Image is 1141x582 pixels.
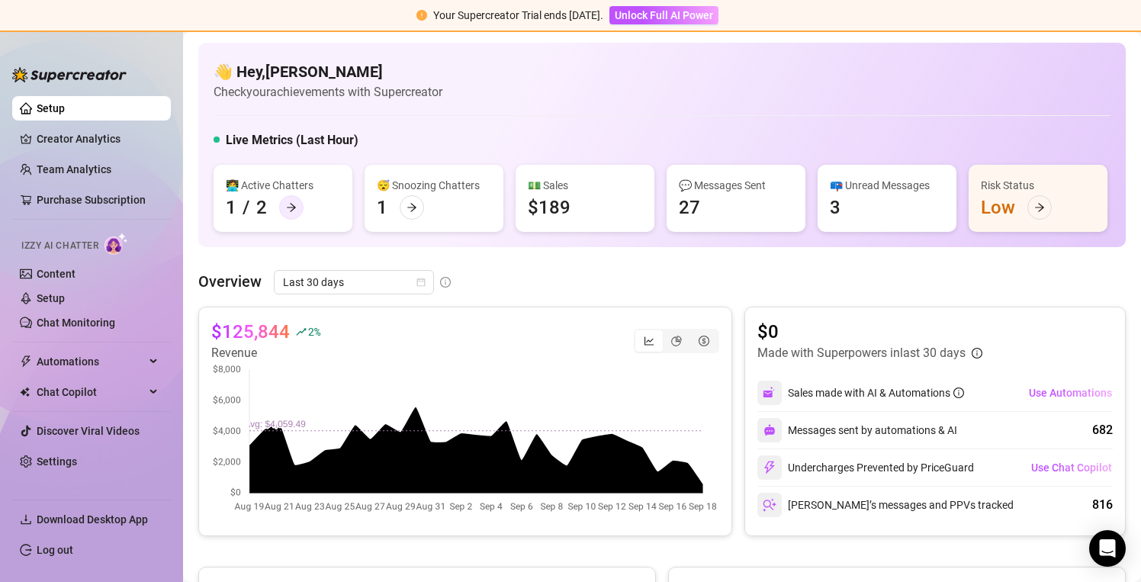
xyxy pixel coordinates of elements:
div: Sales made with AI & Automations [788,384,964,401]
span: line-chart [644,336,654,346]
span: rise [296,326,307,337]
div: Risk Status [981,177,1095,194]
a: Unlock Full AI Power [609,9,718,21]
span: Your Supercreator Trial ends [DATE]. [433,9,603,21]
a: Discover Viral Videos [37,425,140,437]
button: Use Chat Copilot [1030,455,1113,480]
article: $0 [757,320,982,344]
div: 💵 Sales [528,177,642,194]
span: Izzy AI Chatter [21,239,98,253]
span: calendar [416,278,426,287]
article: Check your achievements with Supercreator [214,82,442,101]
a: Setup [37,292,65,304]
img: svg%3e [763,386,776,400]
span: Automations [37,349,145,374]
span: Unlock Full AI Power [615,9,713,21]
span: dollar-circle [699,336,709,346]
h4: 👋 Hey, [PERSON_NAME] [214,61,442,82]
div: 💬 Messages Sent [679,177,793,194]
span: info-circle [440,277,451,288]
img: logo-BBDzfeDw.svg [12,67,127,82]
span: Use Automations [1029,387,1112,399]
div: [PERSON_NAME]’s messages and PPVs tracked [757,493,1014,517]
span: exclamation-circle [416,10,427,21]
div: 1 [377,195,387,220]
img: svg%3e [763,498,776,512]
span: arrow-right [1034,202,1045,213]
span: Use Chat Copilot [1031,461,1112,474]
a: Setup [37,102,65,114]
div: 3 [830,195,840,220]
span: Download Desktop App [37,513,148,526]
div: segmented control [634,329,719,353]
img: svg%3e [763,424,776,436]
button: Use Automations [1028,381,1113,405]
a: Creator Analytics [37,127,159,151]
div: 816 [1092,496,1113,514]
div: 2 [256,195,267,220]
span: arrow-right [286,202,297,213]
div: 27 [679,195,700,220]
div: Open Intercom Messenger [1089,530,1126,567]
span: download [20,513,32,526]
img: Chat Copilot [20,387,30,397]
span: Chat Copilot [37,380,145,404]
span: info-circle [953,387,964,398]
div: 682 [1092,421,1113,439]
a: Team Analytics [37,163,111,175]
article: Overview [198,270,262,293]
span: 2 % [308,324,320,339]
a: Content [37,268,76,280]
article: Revenue [211,344,320,362]
a: Log out [37,544,73,556]
div: Messages sent by automations & AI [757,418,957,442]
span: thunderbolt [20,355,32,368]
article: $125,844 [211,320,290,344]
h5: Live Metrics (Last Hour) [226,131,358,150]
span: Last 30 days [283,271,425,294]
a: Settings [37,455,77,468]
div: $189 [528,195,570,220]
span: arrow-right [407,202,417,213]
img: svg%3e [763,461,776,474]
article: Made with Superpowers in last 30 days [757,344,966,362]
div: 1 [226,195,236,220]
div: 📪 Unread Messages [830,177,944,194]
div: 👩‍💻 Active Chatters [226,177,340,194]
a: Purchase Subscription [37,188,159,212]
span: pie-chart [671,336,682,346]
div: 😴 Snoozing Chatters [377,177,491,194]
a: Chat Monitoring [37,317,115,329]
img: AI Chatter [104,233,128,255]
span: info-circle [972,348,982,359]
button: Unlock Full AI Power [609,6,718,24]
div: Undercharges Prevented by PriceGuard [757,455,974,480]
